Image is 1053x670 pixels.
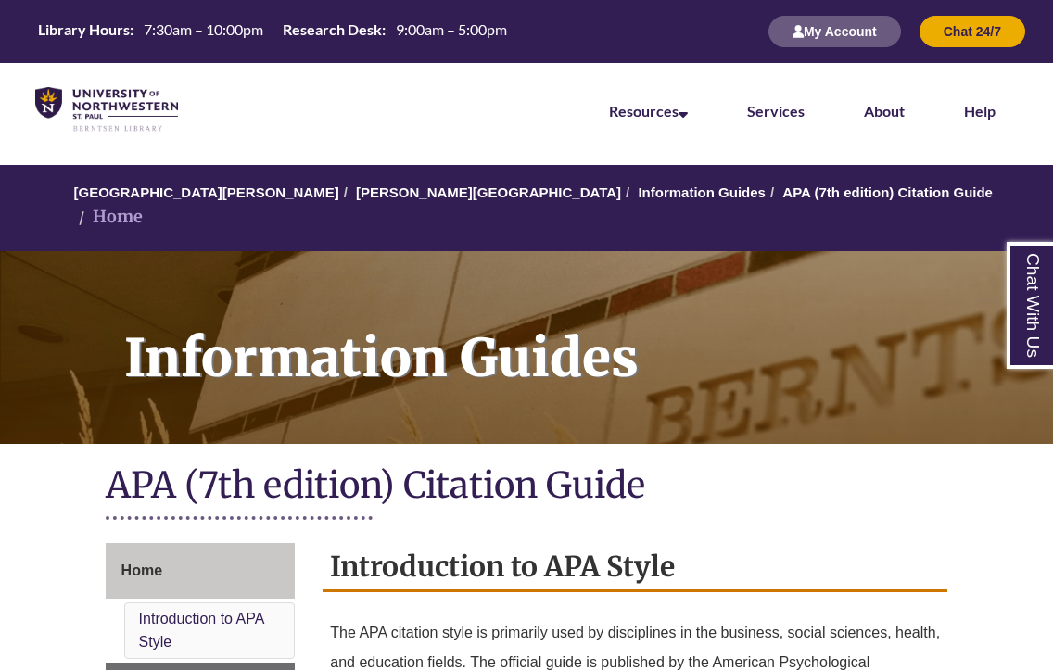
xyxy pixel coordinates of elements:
a: [PERSON_NAME][GEOGRAPHIC_DATA] [356,184,621,200]
a: Hours Today [31,19,514,44]
span: 9:00am – 5:00pm [396,20,507,38]
span: Home [121,563,162,578]
a: Help [964,102,996,120]
a: Information Guides [638,184,766,200]
a: [GEOGRAPHIC_DATA][PERSON_NAME] [74,184,339,200]
a: Introduction to APA Style [139,611,264,651]
a: Services [747,102,805,120]
th: Research Desk: [275,19,388,40]
a: Resources [609,102,688,120]
a: My Account [768,23,901,39]
th: Library Hours: [31,19,136,40]
a: About [864,102,905,120]
button: My Account [768,16,901,47]
h2: Introduction to APA Style [323,543,947,592]
a: Chat 24/7 [920,23,1025,39]
a: Home [106,543,296,599]
a: APA (7th edition) Citation Guide [782,184,993,200]
h1: Information Guides [104,251,1053,420]
span: 7:30am – 10:00pm [144,20,263,38]
img: UNWSP Library Logo [35,87,178,133]
button: Chat 24/7 [920,16,1025,47]
li: Home [74,204,143,231]
table: Hours Today [31,19,514,43]
h1: APA (7th edition) Citation Guide [106,462,948,512]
